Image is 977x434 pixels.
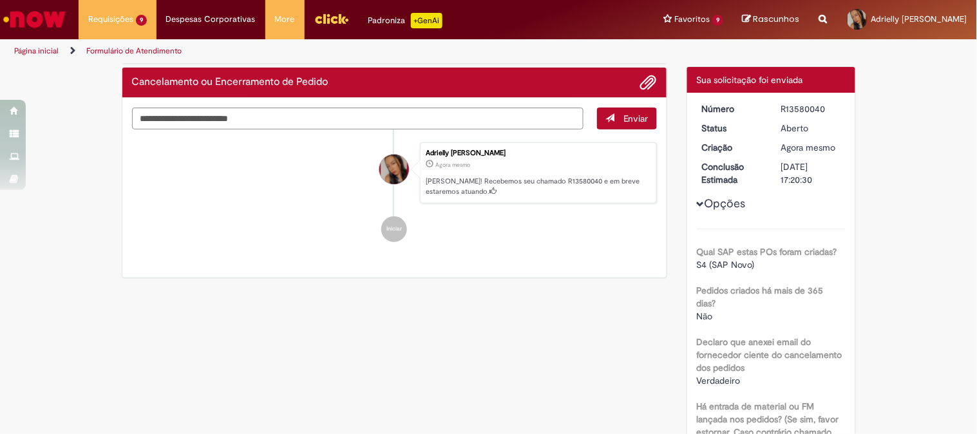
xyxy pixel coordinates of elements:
h2: Cancelamento ou Encerramento de Pedido Histórico de tíquete [132,77,328,88]
ul: Trilhas de página [10,39,641,63]
span: Agora mesmo [781,142,836,153]
dt: Número [692,102,772,115]
dt: Status [692,122,772,135]
li: Adrielly Eduarda Goncalves Matildes [132,142,658,204]
div: [DATE] 17:20:30 [781,160,841,186]
dt: Conclusão Estimada [692,160,772,186]
a: Página inicial [14,46,59,56]
span: More [275,13,295,26]
img: ServiceNow [1,6,68,32]
dt: Criação [692,141,772,154]
span: 9 [136,15,147,26]
span: Verdadeiro [697,375,741,386]
span: 9 [712,15,723,26]
span: Sua solicitação foi enviada [697,74,803,86]
ul: Histórico de tíquete [132,129,658,256]
p: [PERSON_NAME]! Recebemos seu chamado R13580040 e em breve estaremos atuando. [426,176,650,196]
span: Favoritos [674,13,710,26]
span: Despesas Corporativas [166,13,256,26]
time: 30/09/2025 09:20:27 [435,161,470,169]
div: R13580040 [781,102,841,115]
span: Adrielly [PERSON_NAME] [871,14,967,24]
div: 30/09/2025 09:20:27 [781,141,841,154]
button: Enviar [597,108,657,129]
textarea: Digite sua mensagem aqui... [132,108,584,129]
div: Adrielly [PERSON_NAME] [426,149,650,157]
span: Não [697,310,713,322]
span: S4 (SAP Novo) [697,259,755,270]
div: Adrielly Eduarda Goncalves Matildes [379,155,409,184]
span: Agora mesmo [435,161,470,169]
b: Pedidos criados há mais de 365 dias? [697,285,824,309]
div: Padroniza [368,13,442,28]
button: Adicionar anexos [640,74,657,91]
span: Requisições [88,13,133,26]
b: Declaro que anexei email do fornecedor ciente do cancelamento dos pedidos [697,336,842,373]
img: click_logo_yellow_360x200.png [314,9,349,28]
span: Rascunhos [754,13,800,25]
a: Formulário de Atendimento [86,46,182,56]
p: +GenAi [411,13,442,28]
div: Aberto [781,122,841,135]
b: Qual SAP estas POs foram criadas? [697,246,837,258]
a: Rascunhos [743,14,800,26]
span: Enviar [623,113,649,124]
time: 30/09/2025 09:20:27 [781,142,836,153]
